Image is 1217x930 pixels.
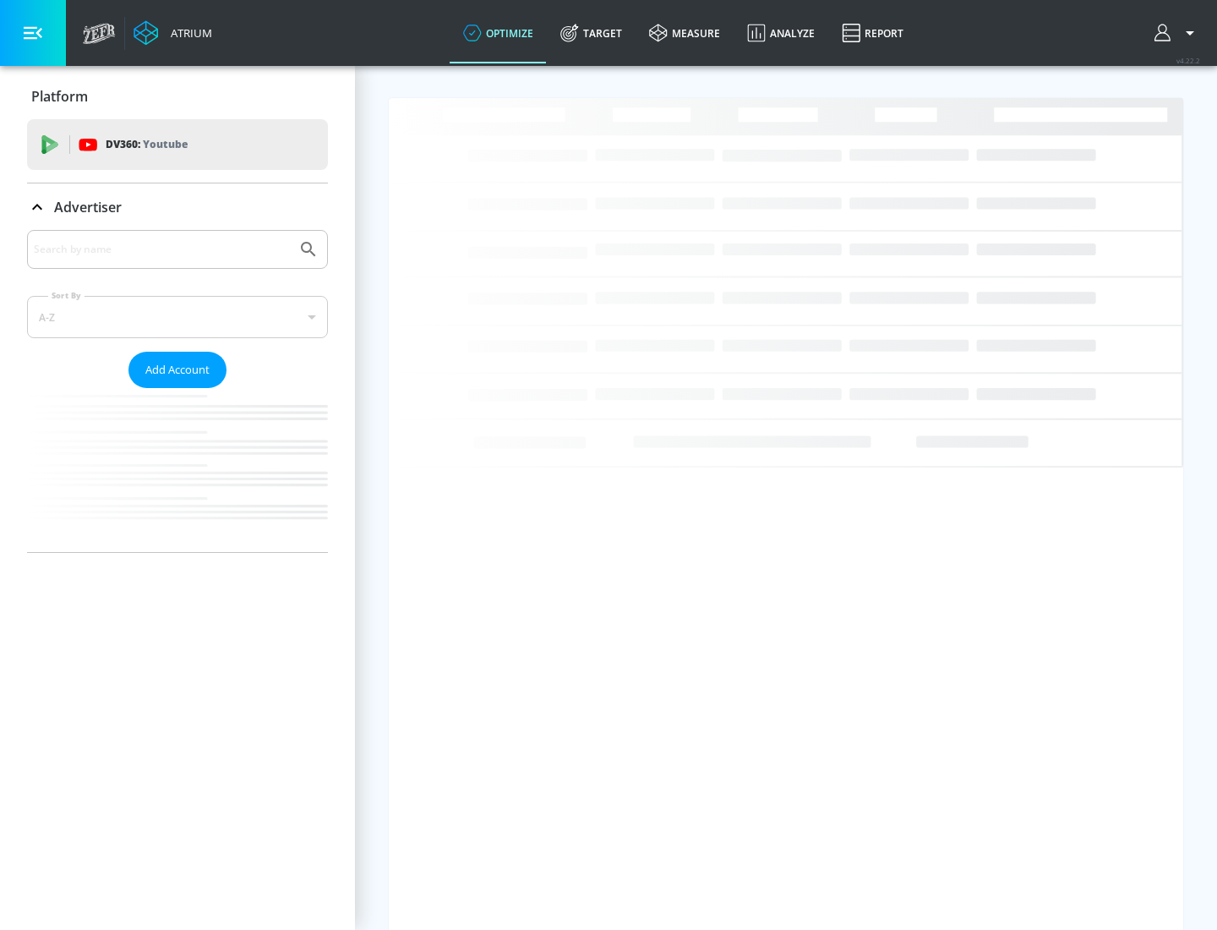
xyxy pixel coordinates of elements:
input: Search by name [34,238,290,260]
a: Target [547,3,636,63]
div: Advertiser [27,230,328,552]
label: Sort By [48,290,85,301]
p: Platform [31,87,88,106]
a: Atrium [134,20,212,46]
a: Analyze [734,3,828,63]
a: Report [828,3,917,63]
button: Add Account [128,352,226,388]
div: Atrium [164,25,212,41]
div: A-Z [27,296,328,338]
div: Platform [27,73,328,120]
p: DV360: [106,135,188,154]
nav: list of Advertiser [27,388,328,552]
div: Advertiser [27,183,328,231]
span: v 4.22.2 [1176,56,1200,65]
a: optimize [450,3,547,63]
p: Advertiser [54,198,122,216]
span: Add Account [145,360,210,380]
p: Youtube [143,135,188,153]
div: DV360: Youtube [27,119,328,170]
a: measure [636,3,734,63]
